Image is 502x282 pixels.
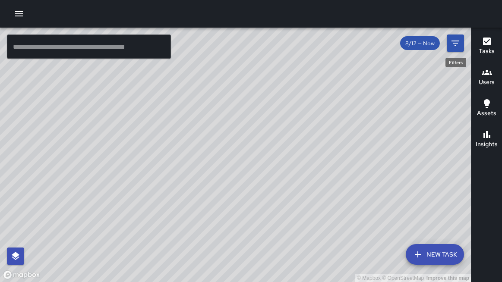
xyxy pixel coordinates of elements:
[400,40,440,47] span: 8/12 — Now
[445,58,466,67] div: Filters
[479,78,495,87] h6: Users
[471,62,502,93] button: Users
[477,109,496,118] h6: Assets
[471,124,502,155] button: Insights
[476,140,498,149] h6: Insights
[471,31,502,62] button: Tasks
[406,244,464,265] button: New Task
[471,93,502,124] button: Assets
[479,47,495,56] h6: Tasks
[447,34,464,52] button: Filters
